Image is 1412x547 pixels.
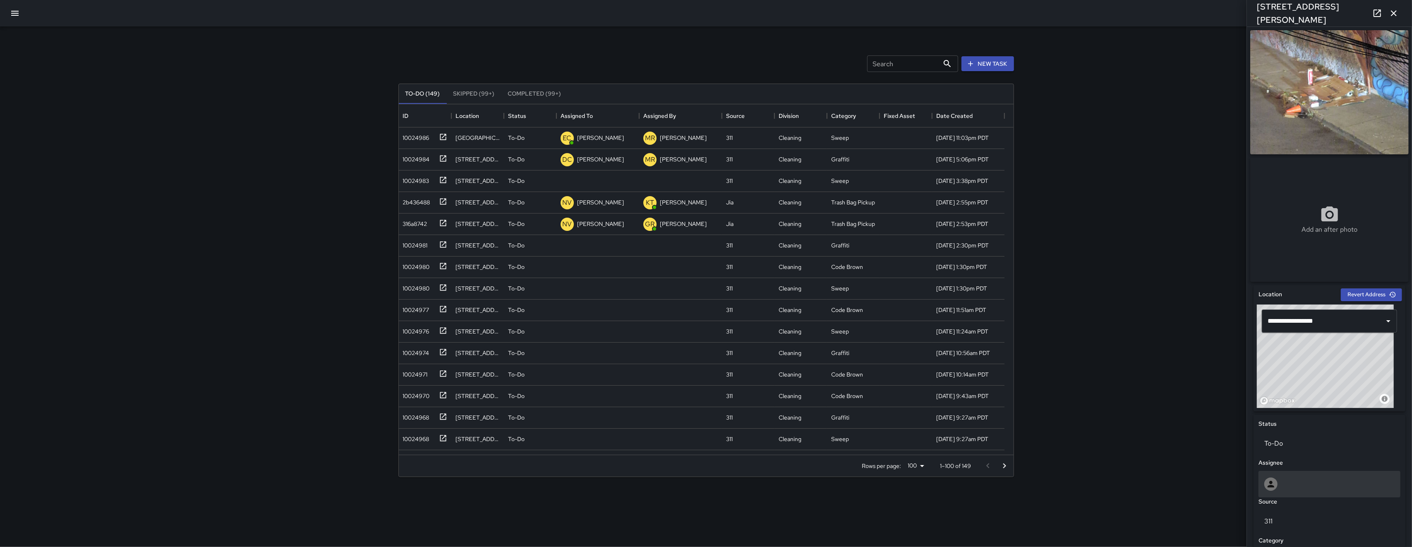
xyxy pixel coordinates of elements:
div: ID [399,104,451,127]
div: Division [779,104,799,127]
div: 8/25/2025, 11:24am PDT [936,327,988,336]
div: 52 Russ Street [455,263,500,271]
div: 10024968 [400,410,429,422]
p: MR [645,133,655,143]
p: To-Do [508,370,525,379]
p: 1–100 of 149 [940,462,971,470]
div: 8/25/2025, 2:55pm PDT [936,198,988,206]
div: 347 9th Street [455,155,500,163]
div: Assigned By [643,104,676,127]
p: To-Do [508,392,525,400]
div: Cleaning [779,306,801,314]
p: To-Do [508,284,525,293]
div: 8/25/2025, 1:30pm PDT [936,284,987,293]
div: 10024980 [400,281,430,293]
div: 8/25/2025, 11:51am PDT [936,306,986,314]
div: 311 [726,177,733,185]
div: 1498 Harrison Street [455,413,500,422]
div: Cleaning [779,241,801,250]
div: Jia [726,220,734,228]
p: To-Do [508,306,525,314]
button: Skipped (99+) [447,84,501,104]
p: To-Do [508,349,525,357]
div: 2b436488 [400,195,430,206]
div: 55 Grace Street [455,392,500,400]
div: Sweep [831,284,849,293]
div: 8/25/2025, 10:14am PDT [936,370,989,379]
p: To-Do [508,198,525,206]
div: 311 [726,241,733,250]
p: To-Do [508,413,525,422]
div: Date Created [936,104,973,127]
div: Cleaning [779,327,801,336]
div: Sweep [831,177,849,185]
div: Cleaning [779,155,801,163]
div: 100 [905,460,927,472]
div: 526 Natoma Street [455,134,500,142]
div: 311 [726,370,733,379]
div: 10024968 [400,432,429,443]
div: 311 [726,435,733,443]
div: Location [455,104,479,127]
div: 311 [726,349,733,357]
div: Cleaning [779,392,801,400]
div: 10024980 [400,259,430,271]
div: Cleaning [779,134,801,142]
div: Code Brown [831,392,863,400]
div: Cleaning [779,198,801,206]
div: 8/25/2025, 5:06pm PDT [936,155,989,163]
button: Completed (99+) [501,84,568,104]
div: Graffiti [831,413,849,422]
div: 10024976 [400,324,429,336]
div: Sweep [831,435,849,443]
div: Category [831,104,856,127]
div: Division [774,104,827,127]
div: Source [722,104,774,127]
div: Cleaning [779,263,801,271]
div: 311 [726,392,733,400]
div: Source [726,104,745,127]
button: Go to next page [996,458,1013,474]
div: 311 [726,263,733,271]
p: NV [562,219,572,229]
div: Cleaning [779,220,801,228]
div: 330 Harriet Street [455,306,500,314]
p: [PERSON_NAME] [660,134,707,142]
div: 8/25/2025, 2:30pm PDT [936,241,989,250]
div: 33 Gordon Street [455,327,500,336]
div: Graffiti [831,349,849,357]
div: 351 9th Street [455,370,500,379]
div: 10024977 [400,302,429,314]
p: [PERSON_NAME] [577,220,624,228]
p: [PERSON_NAME] [660,155,707,163]
p: To-Do [508,263,525,271]
div: 8/25/2025, 2:53pm PDT [936,220,988,228]
div: 311 [726,327,733,336]
p: To-Do [508,435,525,443]
div: Assigned By [639,104,722,127]
button: To-Do (149) [399,84,447,104]
div: 48 Russ Street [455,284,500,293]
p: To-Do [508,327,525,336]
div: Date Created [932,104,1004,127]
div: Jia [726,198,734,206]
div: Location [451,104,504,127]
div: Cleaning [779,413,801,422]
div: Cleaning [779,370,801,379]
div: Code Brown [831,370,863,379]
p: [PERSON_NAME] [577,134,624,142]
div: 10024970 [400,389,430,400]
p: [PERSON_NAME] [577,155,624,163]
div: 10024983 [400,173,429,185]
p: [PERSON_NAME] [660,220,707,228]
div: Category [827,104,880,127]
div: ID [403,104,409,127]
div: 190 8th Street [455,349,500,357]
div: 8/25/2025, 3:38pm PDT [936,177,988,185]
div: Graffiti [831,241,849,250]
div: Status [508,104,526,127]
div: 1440 Harrison Street [455,435,500,443]
p: To-Do [508,134,525,142]
div: 311 [726,306,733,314]
div: Cleaning [779,435,801,443]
